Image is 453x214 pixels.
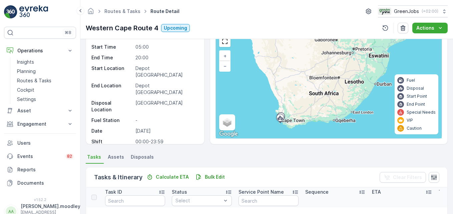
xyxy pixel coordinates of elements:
p: End Time [91,54,133,61]
a: Users [4,136,76,150]
img: Green_Jobs_Logo.png [378,8,391,15]
p: Special Needs [407,110,436,115]
a: Insights [14,57,76,67]
p: Caution [407,126,422,131]
p: Planning [17,68,36,75]
button: Upcoming [161,24,190,32]
img: logo [4,5,17,19]
a: Reports [4,163,76,176]
p: Western Cape Route 4 [86,23,158,33]
p: ( +02:00 ) [422,9,438,14]
button: Engagement [4,117,76,131]
span: + [223,53,226,59]
p: Disposal [407,86,424,91]
span: Disposals [131,154,154,160]
p: Events [17,153,62,160]
a: Settings [14,95,76,104]
p: Date [91,128,133,134]
a: Zoom Out [220,61,230,71]
span: Tasks [87,154,101,160]
span: Assets [108,154,124,160]
a: Routes & Tasks [14,76,76,85]
p: Asset [17,107,63,114]
p: 82 [67,154,72,159]
input: Search [105,195,165,206]
p: GreenJobs [394,8,419,15]
a: Zoom In [220,51,230,61]
p: Start Location [91,65,133,78]
p: 00:00-23:59 [135,138,197,145]
p: ETA [372,189,381,195]
p: Operations [17,47,63,54]
p: Actions [416,25,434,31]
p: Routes & Tasks [17,77,51,84]
span: Route Detail [149,8,181,15]
p: End Location [91,82,133,96]
p: Settings [17,96,36,103]
p: [GEOGRAPHIC_DATA] [135,100,197,113]
a: View Fullscreen [220,36,230,46]
p: Status [172,189,187,195]
p: Upcoming [164,25,187,31]
a: Events82 [4,150,76,163]
p: End Point [407,102,425,107]
p: [DATE] [135,128,197,134]
p: VIP [407,118,413,123]
button: Operations [4,44,76,57]
a: Cockpit [14,85,76,95]
p: Start Point [407,94,427,99]
p: Sequence [305,189,329,195]
p: Disposal Location [91,100,133,113]
p: Depot [GEOGRAPHIC_DATA] [135,82,197,96]
p: Calculate ETA [156,174,189,180]
p: Insights [17,59,34,65]
p: ⌘B [65,30,71,35]
button: GreenJobs(+02:00) [378,5,448,17]
p: Select [175,197,221,204]
p: - [135,117,197,124]
button: Asset [4,104,76,117]
a: Homepage [87,10,94,16]
img: Google [217,130,240,138]
button: Calculate ETA [144,173,191,181]
p: Fuel [407,78,415,83]
p: Reports [17,166,73,173]
p: Clear Filters [393,174,422,181]
p: Documents [17,180,73,186]
p: Users [17,140,73,146]
p: Task ID [105,189,122,195]
p: [PERSON_NAME].moodley [21,203,80,210]
p: Fuel Station [91,117,133,124]
a: Open this area in Google Maps (opens a new window) [217,130,240,138]
div: 0 [216,32,442,138]
p: Shift [91,138,133,145]
input: Search [239,195,299,206]
button: Clear Filters [380,172,426,183]
p: Tasks & Itinerary [94,173,142,182]
span: − [223,63,227,69]
p: Service Point Name [239,189,284,195]
button: Actions [412,23,448,33]
p: Depot [GEOGRAPHIC_DATA] [135,65,197,78]
span: v 1.52.2 [4,198,76,202]
a: Layers [220,115,235,130]
p: Bulk Edit [205,174,225,180]
p: Start Time [91,44,133,50]
p: Engagement [17,121,63,127]
img: logo_light-DOdMpM7g.png [19,5,48,19]
a: Documents [4,176,76,190]
p: Cockpit [17,87,34,93]
button: Bulk Edit [193,173,228,181]
p: 05:00 [135,44,197,50]
a: Routes & Tasks [104,8,140,14]
p: 20:00 [135,54,197,61]
a: Planning [14,67,76,76]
